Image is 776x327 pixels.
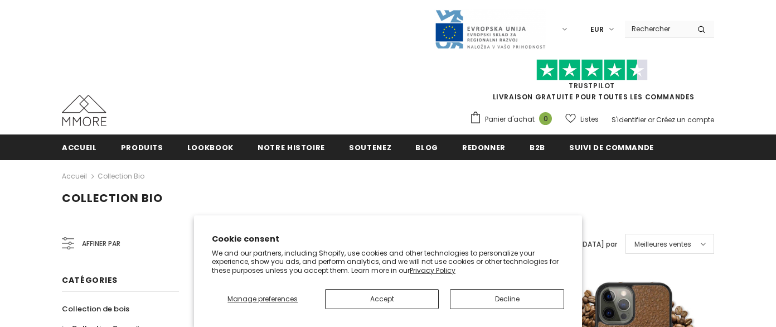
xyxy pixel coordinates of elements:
span: Suivi de commande [569,142,654,153]
span: Notre histoire [258,142,325,153]
span: Redonner [462,142,506,153]
img: Faites confiance aux étoiles pilotes [536,59,648,81]
a: S'identifier [612,115,646,124]
span: or [648,115,654,124]
span: Manage preferences [227,294,298,304]
a: Javni Razpis [434,24,546,33]
a: Notre histoire [258,134,325,160]
a: Créez un compte [656,115,714,124]
span: 0 [539,112,552,125]
a: Listes [565,109,599,129]
span: Produits [121,142,163,153]
a: Suivi de commande [569,134,654,160]
span: EUR [590,24,604,35]
img: Javni Razpis [434,9,546,50]
span: B2B [530,142,545,153]
button: Accept [325,289,439,309]
a: Lookbook [187,134,234,160]
h2: Cookie consent [212,233,564,245]
a: Accueil [62,170,87,183]
button: Manage preferences [212,289,314,309]
span: soutenez [349,142,391,153]
img: Cas MMORE [62,95,106,126]
a: Produits [121,134,163,160]
a: Accueil [62,134,97,160]
span: Affiner par [82,238,120,250]
a: Collection de bois [62,299,129,319]
span: Collection de bois [62,304,129,314]
a: B2B [530,134,545,160]
a: Blog [415,134,438,160]
input: Search Site [625,21,689,37]
a: Collection Bio [98,171,144,181]
a: TrustPilot [569,81,615,90]
span: Accueil [62,142,97,153]
span: LIVRAISON GRATUITE POUR TOUTES LES COMMANDES [469,64,714,102]
a: Panier d'achat 0 [469,111,557,128]
span: Listes [580,114,599,125]
span: Lookbook [187,142,234,153]
span: Collection Bio [62,190,163,206]
span: Catégories [62,275,118,286]
a: Privacy Policy [410,266,455,275]
p: We and our partners, including Shopify, use cookies and other technologies to personalize your ex... [212,249,564,275]
a: soutenez [349,134,391,160]
button: Decline [450,289,564,309]
span: Blog [415,142,438,153]
span: Panier d'achat [485,114,535,125]
span: Meilleures ventes [634,239,691,250]
a: Redonner [462,134,506,160]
